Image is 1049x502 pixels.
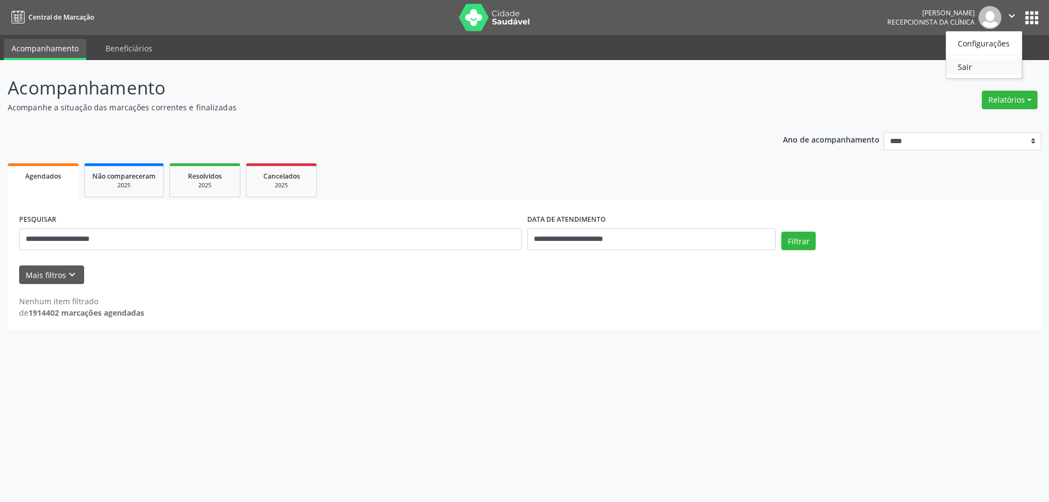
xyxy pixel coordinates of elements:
[19,307,144,318] div: de
[946,36,1022,51] a: Configurações
[979,6,1001,29] img: img
[783,132,880,146] p: Ano de acompanhamento
[92,172,156,181] span: Não compareceram
[887,17,975,27] span: Recepcionista da clínica
[4,39,86,60] a: Acompanhamento
[28,308,144,318] strong: 1914402 marcações agendadas
[28,13,94,22] span: Central de Marcação
[19,265,84,285] button: Mais filtroskeyboard_arrow_down
[1006,10,1018,22] i: 
[1022,8,1041,27] button: apps
[98,39,160,58] a: Beneficiários
[781,232,816,250] button: Filtrar
[8,8,94,26] a: Central de Marcação
[25,172,61,181] span: Agendados
[66,269,78,281] i: keyboard_arrow_down
[8,102,731,113] p: Acompanhe a situação das marcações correntes e finalizadas
[188,172,222,181] span: Resolvidos
[178,181,232,190] div: 2025
[8,74,731,102] p: Acompanhamento
[263,172,300,181] span: Cancelados
[92,181,156,190] div: 2025
[887,8,975,17] div: [PERSON_NAME]
[19,296,144,307] div: Nenhum item filtrado
[946,31,1022,79] ul: 
[982,91,1038,109] button: Relatórios
[527,211,606,228] label: DATA DE ATENDIMENTO
[254,181,309,190] div: 2025
[1001,6,1022,29] button: 
[946,59,1022,74] a: Sair
[19,211,56,228] label: PESQUISAR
